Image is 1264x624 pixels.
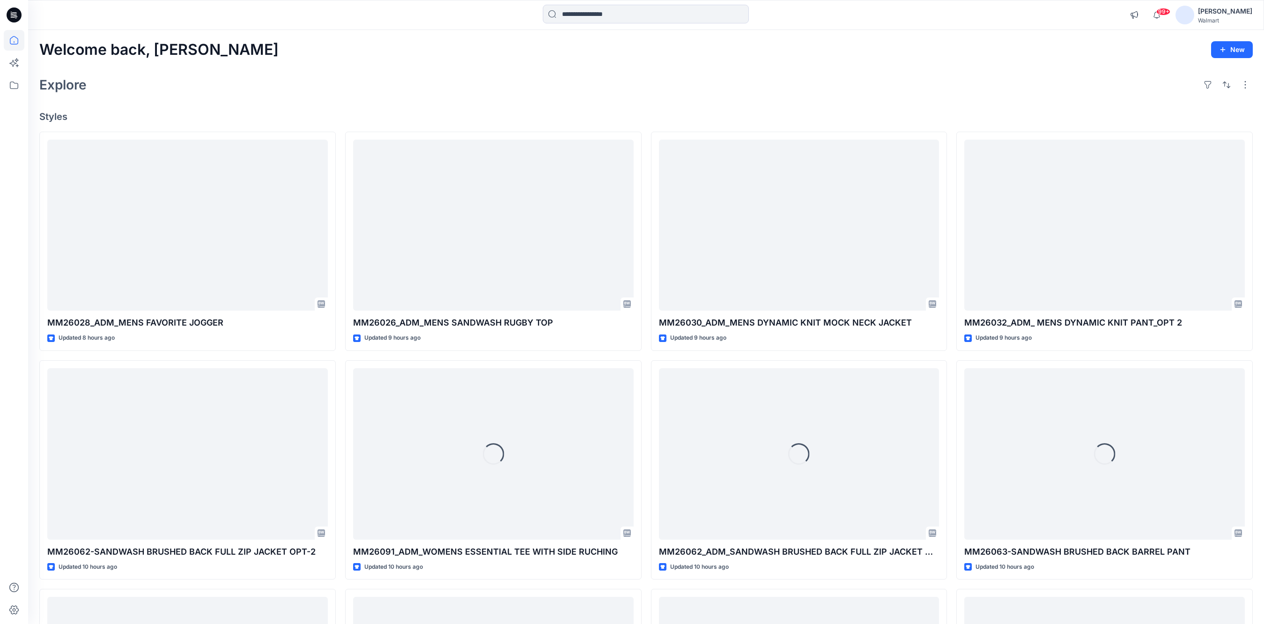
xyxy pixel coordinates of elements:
p: MM26028_ADM_MENS FAVORITE JOGGER [47,316,328,329]
h2: Explore [39,77,87,92]
button: New [1211,41,1253,58]
p: MM26026_ADM_MENS SANDWASH RUGBY TOP [353,316,634,329]
p: Updated 8 hours ago [59,333,115,343]
p: MM26091_ADM_WOMENS ESSENTIAL TEE WITH SIDE RUCHING [353,545,634,558]
p: MM26030_ADM_MENS DYNAMIC KNIT MOCK NECK JACKET [659,316,939,329]
p: Updated 9 hours ago [364,333,421,343]
p: MM26032_ADM_ MENS DYNAMIC KNIT PANT_OPT 2 [964,316,1245,329]
p: Updated 9 hours ago [976,333,1032,343]
p: MM26062-SANDWASH BRUSHED BACK FULL ZIP JACKET OPT-2 [47,545,328,558]
p: Updated 10 hours ago [976,562,1034,572]
h4: Styles [39,111,1253,122]
div: Walmart [1198,17,1252,24]
span: 99+ [1156,8,1170,15]
p: Updated 9 hours ago [670,333,726,343]
p: MM26062_ADM_SANDWASH BRUSHED BACK FULL ZIP JACKET OPT-1 [659,545,939,558]
div: [PERSON_NAME] [1198,6,1252,17]
p: MM26063-SANDWASH BRUSHED BACK BARREL PANT [964,545,1245,558]
h2: Welcome back, [PERSON_NAME] [39,41,279,59]
img: avatar [1175,6,1194,24]
p: Updated 10 hours ago [670,562,729,572]
p: Updated 10 hours ago [364,562,423,572]
p: Updated 10 hours ago [59,562,117,572]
